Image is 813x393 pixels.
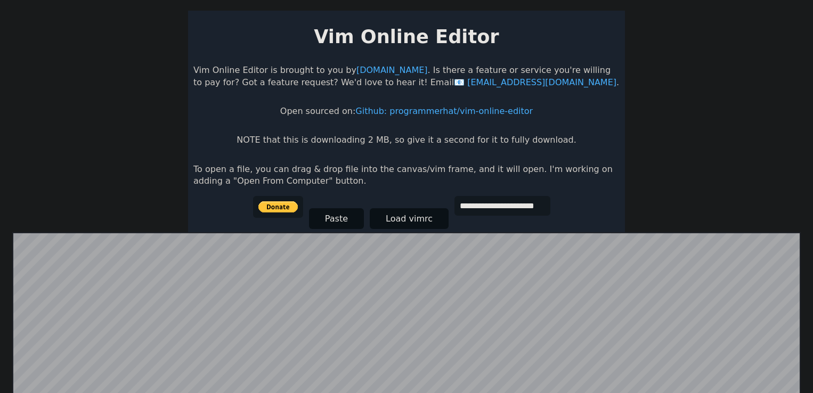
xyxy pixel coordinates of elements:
[370,208,449,229] button: Load vimrc
[193,163,620,187] p: To open a file, you can drag & drop file into the canvas/vim frame, and it will open. I'm working...
[280,105,533,117] p: Open sourced on:
[314,23,499,50] h1: Vim Online Editor
[454,77,616,87] a: [EMAIL_ADDRESS][DOMAIN_NAME]
[355,106,533,116] a: Github: programmerhat/vim-online-editor
[309,208,364,229] button: Paste
[237,134,576,146] p: NOTE that this is downloading 2 MB, so give it a second for it to fully download.
[193,64,620,88] p: Vim Online Editor is brought to you by . Is there a feature or service you're willing to pay for?...
[356,65,428,75] a: [DOMAIN_NAME]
